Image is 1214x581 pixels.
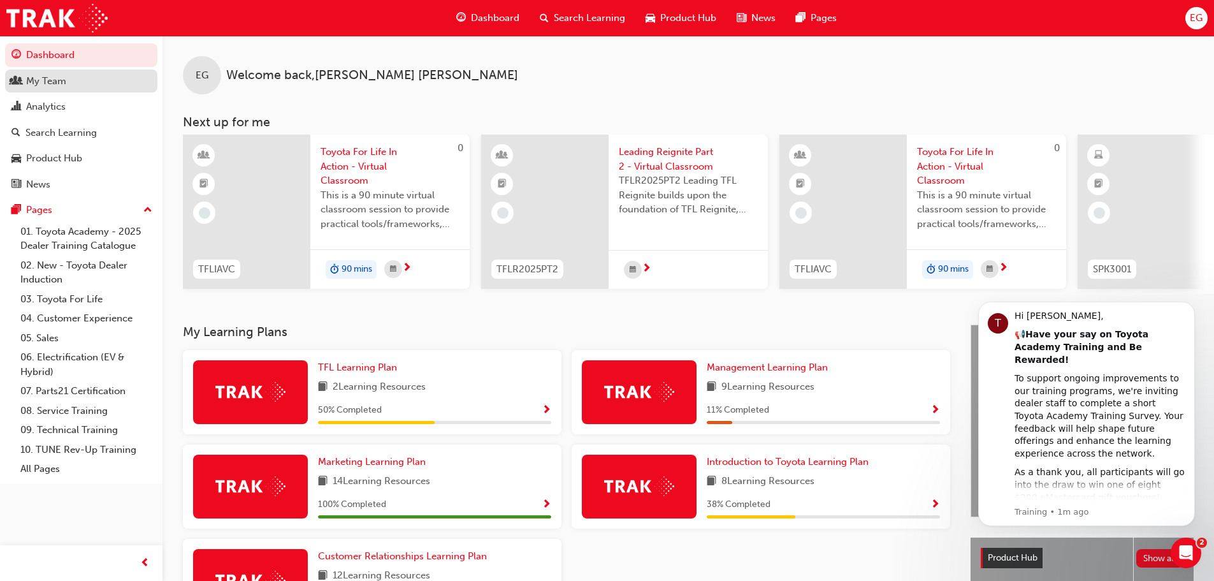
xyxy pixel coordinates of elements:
span: Show Progress [542,405,551,416]
span: duration-icon [927,261,936,278]
span: 2 [1197,538,1207,548]
span: booktick-icon [199,176,208,193]
a: TFLR2025PT2Leading Reignite Part 2 - Virtual ClassroomTFLR2025PT2 Leading TFL Reignite builds upo... [481,135,768,289]
a: 07. Parts21 Certification [15,381,157,401]
div: Analytics [26,99,66,114]
span: Toyota For Life In Action - Virtual Classroom [321,145,459,188]
button: Pages [5,198,157,222]
a: 10. TUNE Rev-Up Training [15,440,157,460]
span: learningRecordVerb_NONE-icon [497,207,509,219]
img: Trak [215,476,285,496]
span: Leading Reignite Part 2 - Virtual Classroom [619,145,758,173]
span: pages-icon [796,10,806,26]
span: booktick-icon [796,176,805,193]
a: Dashboard [5,43,157,67]
span: learningRecordVerb_NONE-icon [199,207,210,219]
span: 0 [1054,142,1060,154]
span: EG [1190,11,1203,26]
span: Welcome back , [PERSON_NAME] [PERSON_NAME] [226,68,518,83]
span: chart-icon [11,101,21,113]
a: My Team [5,70,157,93]
span: next-icon [642,263,651,275]
span: car-icon [11,153,21,165]
button: Show all [1136,549,1184,568]
a: Product Hub [5,147,157,170]
span: guage-icon [456,10,466,26]
a: Customer Relationships Learning Plan [318,549,492,564]
span: news-icon [737,10,746,26]
a: 05. Sales [15,328,157,348]
span: 2 Learning Resources [333,379,426,395]
span: 9 Learning Resources [721,379,814,395]
a: 08. Service Training [15,401,157,421]
a: pages-iconPages [786,5,847,31]
a: Marketing Learning Plan [318,455,431,469]
img: Trak [215,382,285,402]
span: search-icon [11,128,20,139]
span: Show Progress [930,405,940,416]
span: Toyota For Life In Action - Virtual Classroom [917,145,1056,188]
span: book-icon [318,379,328,395]
iframe: Intercom notifications message [959,290,1214,534]
span: 8 Learning Resources [721,474,814,490]
a: Introduction to Toyota Learning Plan [707,455,874,469]
span: 38 % Completed [707,497,770,512]
span: 11 % Completed [707,403,769,418]
button: Show Progress [542,497,551,513]
span: 90 mins [938,262,969,277]
a: 01. Toyota Academy - 2025 Dealer Training Catalogue [15,222,157,256]
span: learningRecordVerb_NONE-icon [795,207,807,219]
span: learningResourceType_ELEARNING-icon [1094,147,1103,164]
div: Product Hub [26,151,82,166]
a: 06. Electrification (EV & Hybrid) [15,348,157,381]
span: pages-icon [11,205,21,216]
span: learningResourceType_INSTRUCTOR_LED-icon [498,147,507,164]
a: search-iconSearch Learning [530,5,635,31]
span: up-icon [143,202,152,219]
span: Show Progress [930,499,940,511]
span: Dashboard [471,11,519,26]
span: duration-icon [330,261,339,278]
span: learningResourceType_INSTRUCTOR_LED-icon [796,147,805,164]
img: Trak [604,382,674,402]
div: Pages [26,203,52,217]
span: learningRecordVerb_NONE-icon [1094,207,1105,219]
span: 0 [458,142,463,154]
span: TFLIAVC [795,262,832,277]
a: news-iconNews [726,5,786,31]
a: 0TFLIAVCToyota For Life In Action - Virtual ClassroomThis is a 90 minute virtual classroom sessio... [183,135,470,289]
iframe: Intercom live chat [1171,538,1201,568]
span: booktick-icon [498,176,507,193]
span: Customer Relationships Learning Plan [318,550,487,562]
span: next-icon [402,263,412,274]
span: Search Learning [554,11,625,26]
span: Marketing Learning Plan [318,456,426,467]
span: booktick-icon [1094,176,1103,193]
span: 100 % Completed [318,497,386,512]
span: prev-icon [140,555,150,571]
span: SPK3001 [1093,262,1131,277]
span: learningResourceType_INSTRUCTOR_LED-icon [199,147,208,164]
span: Introduction to Toyota Learning Plan [707,456,869,467]
span: 90 mins [342,262,372,277]
span: car-icon [646,10,655,26]
a: 0TFLIAVCToyota For Life In Action - Virtual ClassroomThis is a 90 minute virtual classroom sessio... [779,135,1066,289]
button: Show Progress [930,402,940,418]
span: search-icon [540,10,549,26]
a: 02. New - Toyota Dealer Induction [15,256,157,290]
span: TFLIAVC [198,262,235,277]
span: guage-icon [11,50,21,61]
span: book-icon [707,474,716,490]
img: Trak [6,4,108,33]
a: All Pages [15,459,157,479]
